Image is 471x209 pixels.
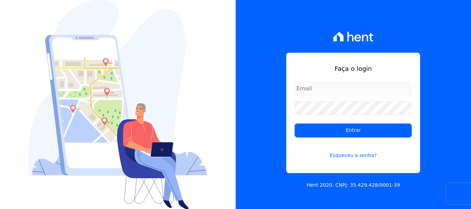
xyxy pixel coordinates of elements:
p: Hent 2020. CNPJ: 35.429.428/0001-39 [306,181,400,189]
a: Esqueceu a senha? [295,143,412,159]
input: Email [295,82,412,96]
h1: Faça o login [295,64,412,73]
input: Entrar [295,124,412,137]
